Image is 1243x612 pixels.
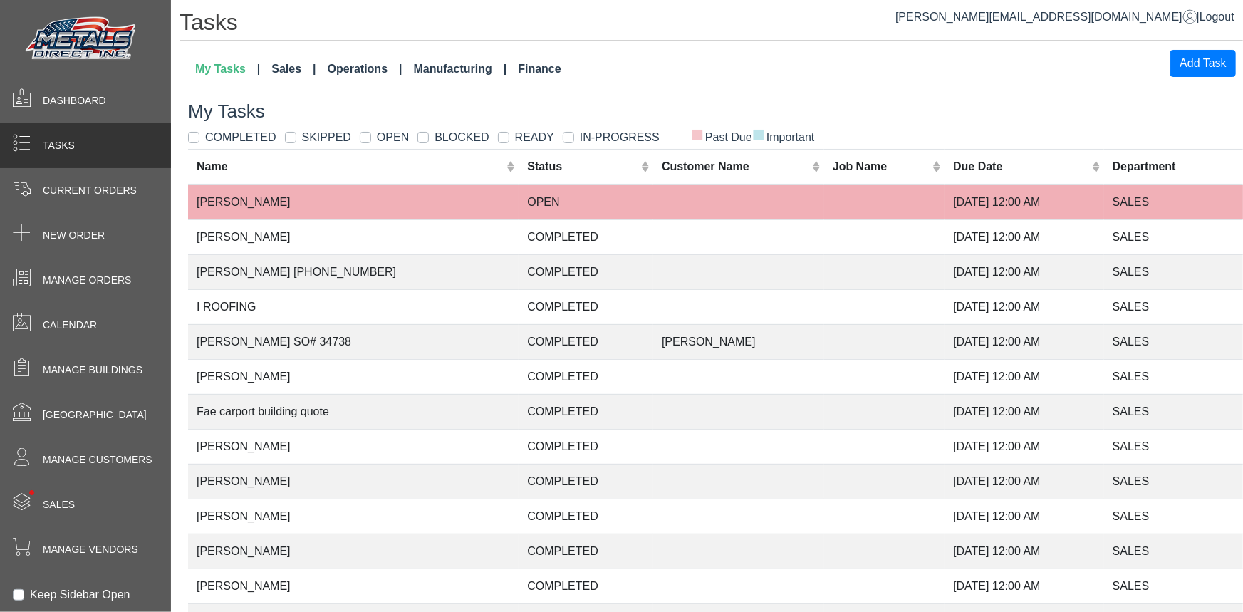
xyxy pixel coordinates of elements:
[435,129,489,146] label: BLOCKED
[43,228,105,243] span: New Order
[180,9,1243,41] h1: Tasks
[945,359,1104,394] td: [DATE] 12:00 AM
[519,534,653,569] td: COMPLETED
[188,359,519,394] td: [PERSON_NAME]
[945,429,1104,464] td: [DATE] 12:00 AM
[188,185,519,220] td: [PERSON_NAME]
[1104,219,1243,254] td: SALES
[197,158,503,175] div: Name
[43,273,131,288] span: Manage Orders
[752,131,815,143] span: Important
[945,324,1104,359] td: [DATE] 12:00 AM
[1104,254,1243,289] td: SALES
[953,158,1088,175] div: Due Date
[188,569,519,603] td: [PERSON_NAME]
[945,254,1104,289] td: [DATE] 12:00 AM
[188,429,519,464] td: [PERSON_NAME]
[188,534,519,569] td: [PERSON_NAME]
[519,499,653,534] td: COMPLETED
[1104,289,1243,324] td: SALES
[519,219,653,254] td: COMPLETED
[1104,359,1243,394] td: SALES
[945,534,1104,569] td: [DATE] 12:00 AM
[945,499,1104,534] td: [DATE] 12:00 AM
[519,429,653,464] td: COMPLETED
[833,158,929,175] div: Job Name
[691,129,704,139] span: ■
[519,569,653,603] td: COMPLETED
[519,394,653,429] td: COMPLETED
[945,569,1104,603] td: [DATE] 12:00 AM
[14,470,50,516] span: •
[945,464,1104,499] td: [DATE] 12:00 AM
[515,129,554,146] label: READY
[205,129,276,146] label: COMPLETED
[519,185,653,220] td: OPEN
[43,542,138,557] span: Manage Vendors
[43,363,142,378] span: Manage Buildings
[1104,185,1243,220] td: SALES
[1104,324,1243,359] td: SALES
[1104,534,1243,569] td: SALES
[188,324,519,359] td: [PERSON_NAME] SO# 34738
[30,586,130,603] label: Keep Sidebar Open
[653,324,824,359] td: [PERSON_NAME]
[662,158,808,175] div: Customer Name
[189,55,266,83] a: My Tasks
[43,138,75,153] span: Tasks
[188,499,519,534] td: [PERSON_NAME]
[408,55,513,83] a: Manufacturing
[580,129,660,146] label: IN-PROGRESS
[188,100,1243,123] h3: My Tasks
[21,13,142,66] img: Metals Direct Inc Logo
[1104,429,1243,464] td: SALES
[895,9,1234,26] div: |
[895,11,1197,23] a: [PERSON_NAME][EMAIL_ADDRESS][DOMAIN_NAME]
[1170,50,1236,77] button: Add Task
[1200,11,1234,23] span: Logout
[188,219,519,254] td: [PERSON_NAME]
[527,158,637,175] div: Status
[377,129,409,146] label: OPEN
[43,452,152,467] span: Manage Customers
[1104,394,1243,429] td: SALES
[322,55,408,83] a: Operations
[188,394,519,429] td: Fae carport building quote
[188,254,519,289] td: [PERSON_NAME] [PHONE_NUMBER]
[43,497,75,512] span: Sales
[1104,569,1243,603] td: SALES
[302,129,351,146] label: SKIPPED
[519,464,653,499] td: COMPLETED
[188,464,519,499] td: [PERSON_NAME]
[266,55,321,83] a: Sales
[1104,464,1243,499] td: SALES
[945,394,1104,429] td: [DATE] 12:00 AM
[1113,158,1234,175] div: Department
[519,359,653,394] td: COMPLETED
[945,185,1104,220] td: [DATE] 12:00 AM
[43,408,147,422] span: [GEOGRAPHIC_DATA]
[945,289,1104,324] td: [DATE] 12:00 AM
[945,219,1104,254] td: [DATE] 12:00 AM
[43,93,106,108] span: Dashboard
[519,254,653,289] td: COMPLETED
[512,55,566,83] a: Finance
[519,289,653,324] td: COMPLETED
[1104,499,1243,534] td: SALES
[188,289,519,324] td: I ROOFING
[519,324,653,359] td: COMPLETED
[752,129,765,139] span: ■
[43,318,97,333] span: Calendar
[43,183,137,198] span: Current Orders
[691,131,752,143] span: Past Due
